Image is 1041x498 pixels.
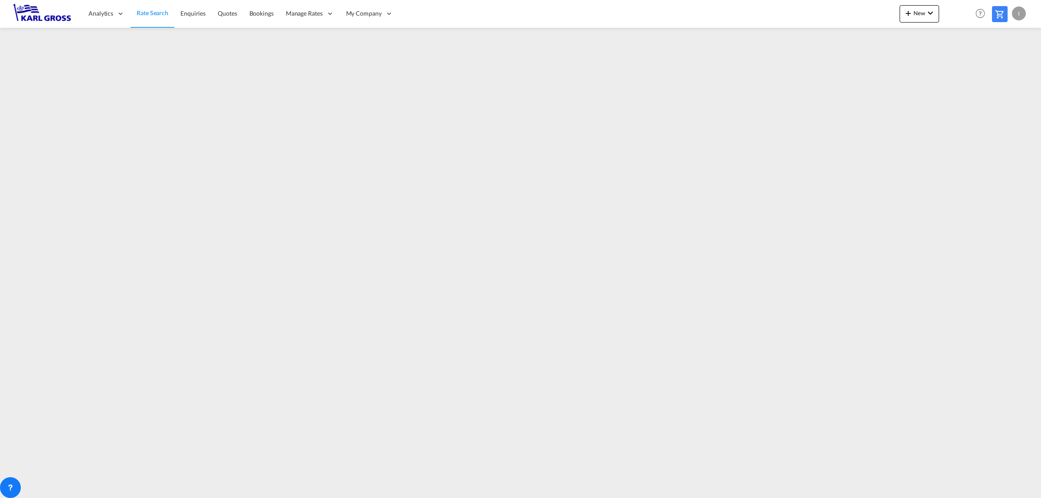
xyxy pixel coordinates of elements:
span: Bookings [249,10,274,17]
div: Help [973,6,992,22]
div: I [1012,7,1026,20]
span: Analytics [88,9,113,18]
span: Rate Search [137,9,168,16]
span: Help [973,6,988,21]
span: Manage Rates [286,9,323,18]
img: 3269c73066d711f095e541db4db89301.png [13,4,72,23]
span: New [903,10,936,16]
md-icon: icon-chevron-down [925,8,936,18]
md-icon: icon-plus 400-fg [903,8,913,18]
span: Enquiries [180,10,206,17]
span: My Company [346,9,382,18]
span: Quotes [218,10,237,17]
button: icon-plus 400-fgNewicon-chevron-down [900,5,939,23]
